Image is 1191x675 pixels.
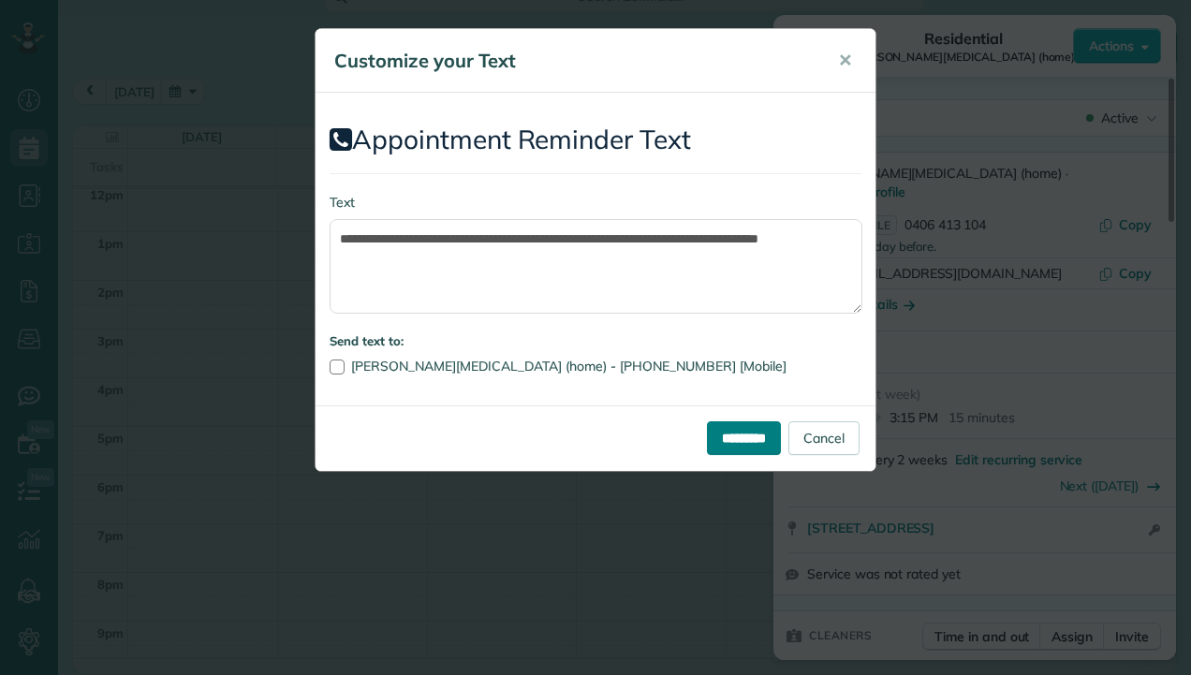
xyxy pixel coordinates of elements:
[788,421,860,455] a: Cancel
[334,48,812,74] h5: Customize your Text
[330,125,861,154] h2: Appointment Reminder Text
[330,193,861,212] label: Text
[330,333,404,348] strong: Send text to:
[351,358,787,374] span: [PERSON_NAME][MEDICAL_DATA] (home) - [PHONE_NUMBER] [Mobile]
[838,50,852,71] span: ✕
